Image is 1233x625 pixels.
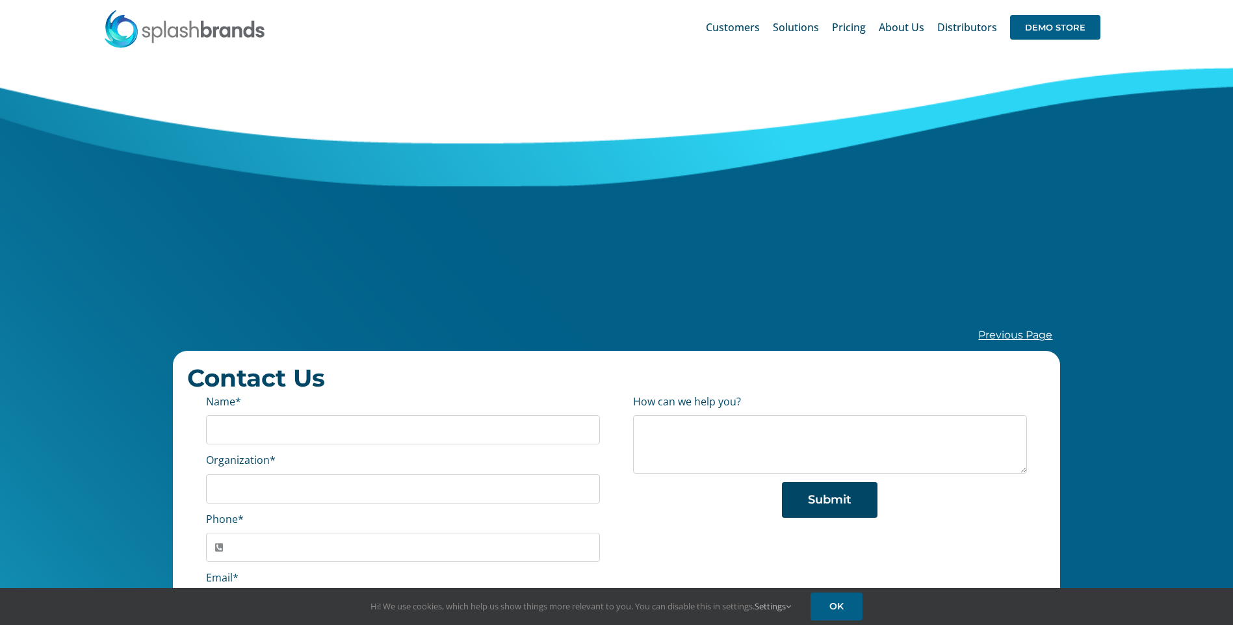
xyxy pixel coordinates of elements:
[633,394,741,409] label: How can we help you?
[978,329,1052,341] a: Previous Page
[808,493,851,507] span: Submit
[937,6,997,48] a: Distributors
[1010,15,1100,40] span: DEMO STORE
[755,600,791,612] a: Settings
[879,22,924,32] span: About Us
[1010,6,1100,48] a: DEMO STORE
[270,453,276,467] abbr: required
[832,22,866,32] span: Pricing
[238,512,244,526] abbr: required
[370,600,791,612] span: Hi! We use cookies, which help us show things more relevant to you. You can disable this in setti...
[206,570,239,585] label: Email
[233,570,239,585] abbr: required
[811,593,863,620] a: OK
[937,22,997,32] span: Distributors
[206,453,276,467] label: Organization
[187,365,1046,391] h2: Contact Us
[235,394,241,409] abbr: required
[782,482,877,518] button: Submit
[706,22,760,32] span: Customers
[773,22,819,32] span: Solutions
[103,9,266,48] img: SplashBrands.com Logo
[706,6,760,48] a: Customers
[706,6,1100,48] nav: Main Menu
[206,512,244,526] label: Phone
[206,394,241,409] label: Name
[832,6,866,48] a: Pricing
